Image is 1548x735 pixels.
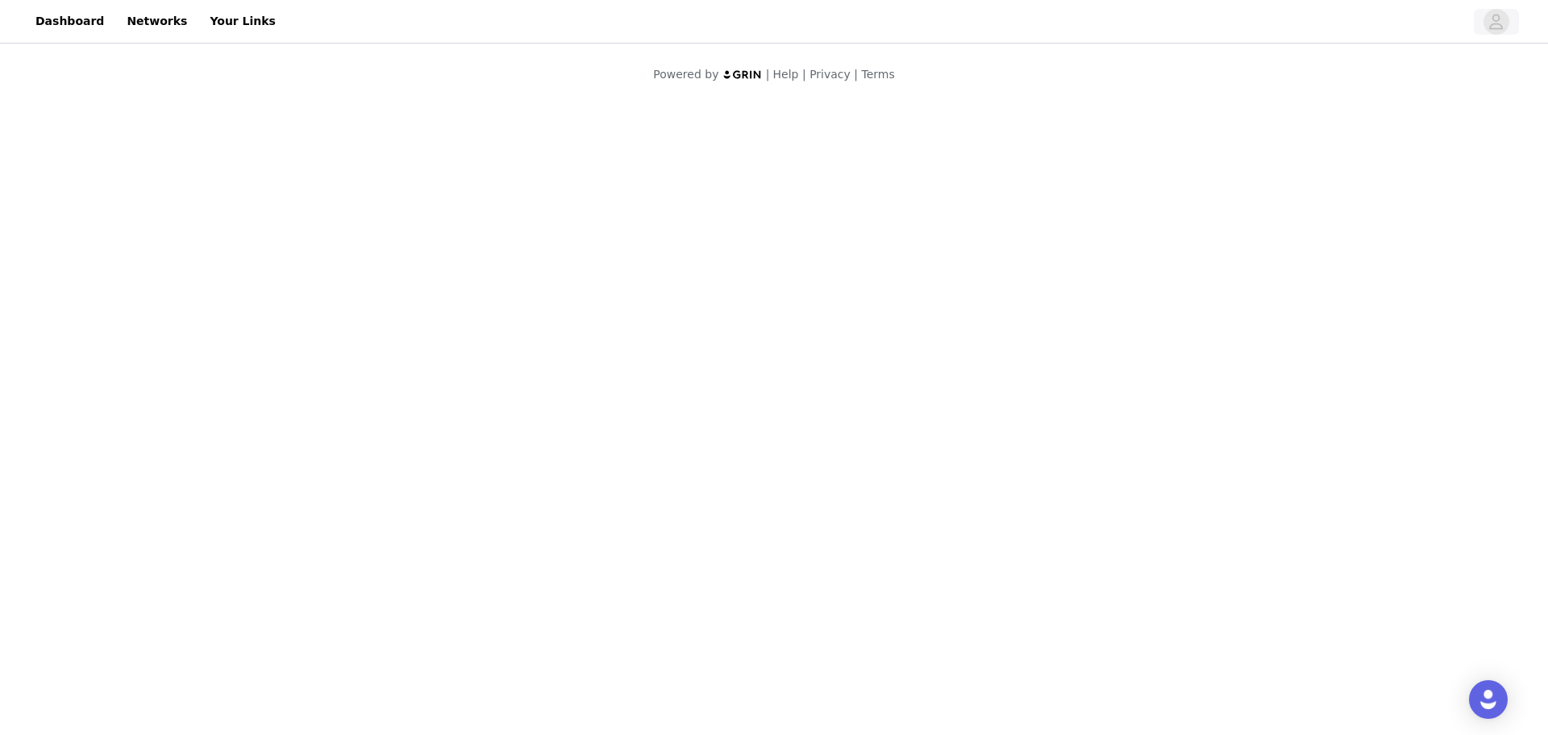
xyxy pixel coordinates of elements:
img: logo [722,69,763,80]
span: | [854,68,858,81]
a: Help [773,68,799,81]
div: Open Intercom Messenger [1469,680,1508,719]
span: | [766,68,770,81]
a: Privacy [809,68,851,81]
a: Terms [861,68,894,81]
a: Networks [117,3,197,40]
span: Powered by [653,68,718,81]
a: Your Links [200,3,285,40]
div: avatar [1488,9,1504,35]
a: Dashboard [26,3,114,40]
span: | [802,68,806,81]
